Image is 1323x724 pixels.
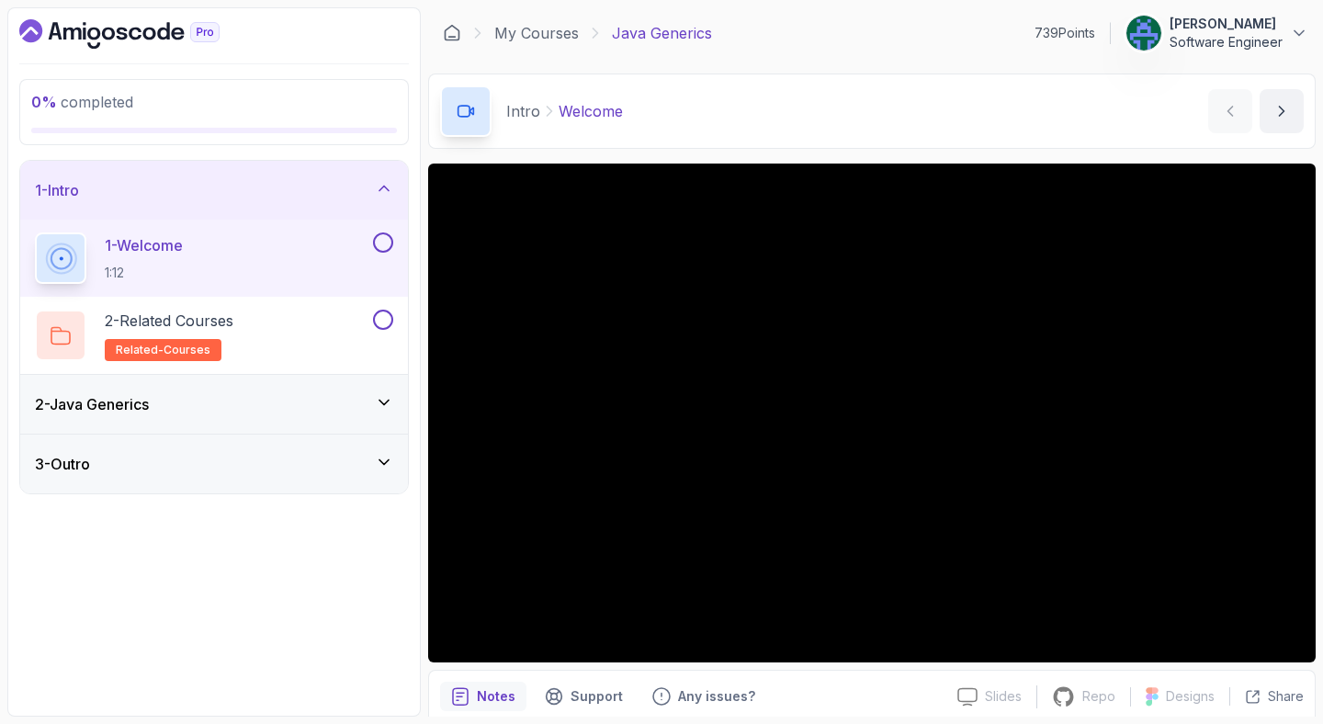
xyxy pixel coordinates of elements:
[477,687,515,706] p: Notes
[1208,89,1252,133] button: previous content
[428,164,1316,662] iframe: 1 - Hi
[116,343,210,357] span: related-courses
[35,393,149,415] h3: 2 - Java Generics
[612,22,712,44] p: Java Generics
[31,93,57,111] span: 0 %
[1268,687,1304,706] p: Share
[494,22,579,44] a: My Courses
[641,682,766,711] button: Feedback button
[35,179,79,201] h3: 1 - Intro
[20,435,408,493] button: 3-Outro
[35,310,393,361] button: 2-Related Coursesrelated-courses
[1229,687,1304,706] button: Share
[1166,687,1215,706] p: Designs
[35,453,90,475] h3: 3 - Outro
[1126,16,1161,51] img: user profile image
[1125,15,1308,51] button: user profile image[PERSON_NAME]Software Engineer
[1170,15,1283,33] p: [PERSON_NAME]
[31,93,133,111] span: completed
[19,19,262,49] a: Dashboard
[985,687,1022,706] p: Slides
[534,682,634,711] button: Support button
[20,161,408,220] button: 1-Intro
[105,234,183,256] p: 1 - Welcome
[1082,687,1115,706] p: Repo
[506,100,540,122] p: Intro
[105,264,183,282] p: 1:12
[443,24,461,42] a: Dashboard
[678,687,755,706] p: Any issues?
[571,687,623,706] p: Support
[440,682,526,711] button: notes button
[1035,24,1095,42] p: 739 Points
[105,310,233,332] p: 2 - Related Courses
[1260,89,1304,133] button: next content
[35,232,393,284] button: 1-Welcome1:12
[1170,33,1283,51] p: Software Engineer
[20,375,408,434] button: 2-Java Generics
[559,100,623,122] p: Welcome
